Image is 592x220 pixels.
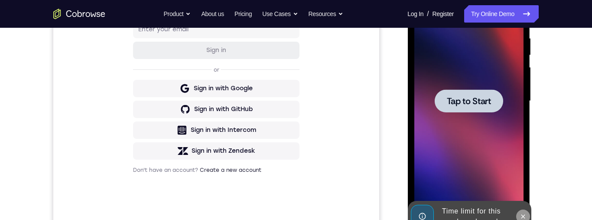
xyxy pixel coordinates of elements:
h1: Sign in to your account [80,59,246,72]
div: Sign in with Intercom [137,184,203,192]
a: Register [433,5,454,23]
button: Product [164,5,191,23]
div: Sign in with Zendesk [138,204,202,213]
a: About us [201,5,224,23]
button: Use Cases [262,5,298,23]
button: Sign in with Intercom [80,179,246,197]
div: Sign in with GitHub [141,163,199,171]
button: Sign in [80,99,246,117]
div: Sign in with Google [140,142,199,151]
a: Try Online Demo [464,5,539,23]
input: Enter your email [85,83,241,92]
button: Tap to Start [27,116,95,139]
button: Resources [309,5,344,23]
p: or [159,124,168,131]
button: Sign in with Zendesk [80,200,246,217]
button: Sign in with GitHub [80,158,246,176]
a: Pricing [234,5,252,23]
span: Tap to Start [39,124,83,132]
button: Sign in with Google [80,138,246,155]
a: Log In [407,5,423,23]
span: / [427,9,429,19]
a: Go to the home page [53,9,105,19]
